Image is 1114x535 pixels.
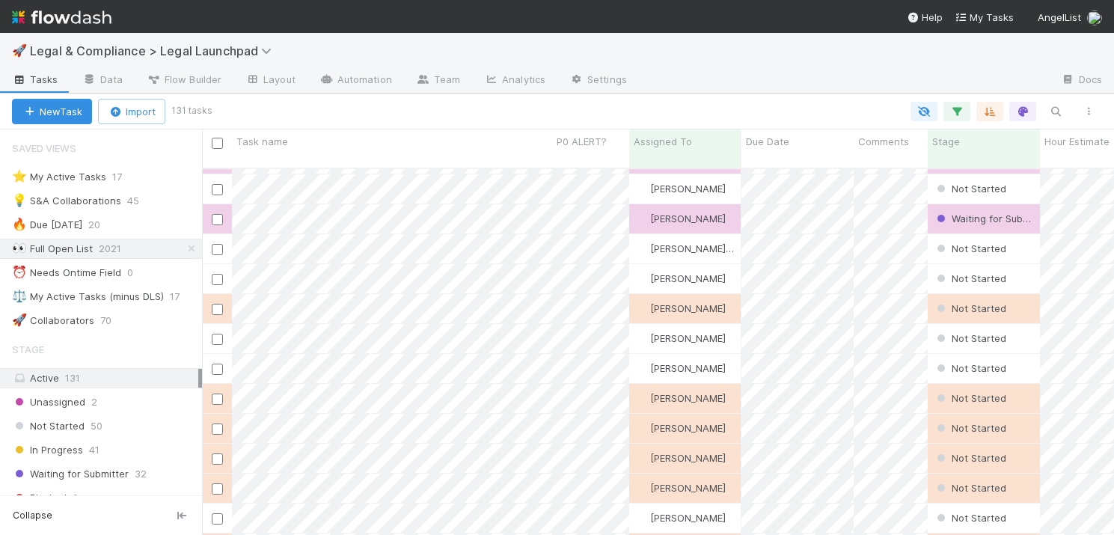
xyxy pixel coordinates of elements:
a: Analytics [472,69,557,93]
a: Settings [557,69,639,93]
span: 🔥 [12,218,27,230]
input: Toggle Row Selected [212,513,223,525]
span: Legal & Compliance > Legal Launchpad [30,43,279,58]
div: Not Started [934,450,1006,465]
img: logo-inverted-e16ddd16eac7371096b0.svg [12,4,111,30]
span: 45 [127,192,154,210]
div: Not Started [934,181,1006,196]
span: ⚖️ [12,290,27,302]
span: In Progress [12,441,83,459]
span: Not Started [934,332,1006,344]
span: 17 [170,287,195,306]
span: [PERSON_NAME] [650,272,726,284]
div: Not Started [934,331,1006,346]
span: AngelList [1038,11,1081,23]
span: Not Started [934,272,1006,284]
span: Waiting for Submitter [934,213,1050,224]
span: Not Started [934,242,1006,254]
img: avatar_cd087ddc-540b-4a45-9726-71183506ed6a.png [636,362,648,374]
span: Not Started [934,392,1006,404]
span: ⭐ [12,170,27,183]
div: Not Started [934,361,1006,376]
span: Not Started [934,362,1006,374]
input: Toggle Row Selected [212,274,223,285]
input: Toggle Row Selected [212,364,223,375]
span: Saved Views [12,133,76,163]
span: My Tasks [955,11,1014,23]
span: Not Started [934,302,1006,314]
div: Needs Ontime Field [12,263,121,282]
input: Toggle Row Selected [212,244,223,255]
a: Docs [1049,69,1114,93]
img: avatar_cd087ddc-540b-4a45-9726-71183506ed6a.png [636,482,648,494]
span: 2 [91,393,97,412]
div: Not Started [934,480,1006,495]
span: 0 [73,489,79,507]
span: Not Started [934,512,1006,524]
span: Assigned To [634,134,692,149]
span: Hour Estimate [1044,134,1110,149]
div: Not Started [934,421,1006,435]
input: Toggle Row Selected [212,214,223,225]
small: 131 tasks [171,104,212,117]
div: [PERSON_NAME] [635,211,726,226]
span: [PERSON_NAME] [650,302,726,314]
a: Layout [233,69,307,93]
span: [PERSON_NAME] [650,422,726,434]
div: Active [12,369,198,388]
img: avatar_b5be9b1b-4537-4870-b8e7-50cc2287641b.png [636,183,648,195]
div: [PERSON_NAME] [635,181,726,196]
div: [PERSON_NAME] Bridge [635,241,734,256]
span: Stage [932,134,960,149]
div: Due [DATE] [12,215,82,234]
span: 131 [65,372,80,384]
span: Flow Builder [147,72,221,87]
div: [PERSON_NAME] [635,510,726,525]
img: avatar_cd087ddc-540b-4a45-9726-71183506ed6a.png [636,332,648,344]
span: Unassigned [12,393,85,412]
span: 👀 [12,242,27,254]
span: [PERSON_NAME] [650,452,726,464]
span: Comments [858,134,909,149]
div: Collaborators [12,311,94,330]
span: Not Started [934,422,1006,434]
input: Toggle Row Selected [212,424,223,435]
span: Task name [236,134,288,149]
span: [PERSON_NAME] [650,183,726,195]
span: [PERSON_NAME] [650,512,726,524]
span: 50 [91,417,102,435]
div: My Active Tasks (minus DLS) [12,287,164,306]
div: Not Started [934,301,1006,316]
span: 0 [127,263,148,282]
span: Collapse [13,509,52,522]
img: avatar_cd087ddc-540b-4a45-9726-71183506ed6a.png [636,452,648,464]
span: Blocked [12,489,67,507]
div: Not Started [934,241,1006,256]
img: avatar_0b1dbcb8-f701-47e0-85bc-d79ccc0efe6c.png [636,213,648,224]
div: [PERSON_NAME] [635,450,726,465]
span: [PERSON_NAME] [650,213,726,224]
a: My Tasks [955,10,1014,25]
span: Tasks [12,72,58,87]
a: Automation [307,69,404,93]
span: ⏰ [12,266,27,278]
button: NewTask [12,99,92,124]
a: Data [70,69,135,93]
div: My Active Tasks [12,168,106,186]
a: Team [404,69,472,93]
span: 17 [112,168,137,186]
img: avatar_b5be9b1b-4537-4870-b8e7-50cc2287641b.png [636,302,648,314]
a: Flow Builder [135,69,233,93]
div: [PERSON_NAME] [635,391,726,406]
span: [PERSON_NAME] [650,482,726,494]
span: 🚀 [12,44,27,57]
span: [PERSON_NAME] Bridge [650,242,759,254]
span: 70 [100,311,126,330]
span: Waiting for Submitter [12,465,129,483]
input: Toggle Row Selected [212,184,223,195]
span: Not Started [934,183,1006,195]
span: 🚀 [12,314,27,326]
img: avatar_4038989c-07b2-403a-8eae-aaaab2974011.png [636,242,648,254]
img: avatar_ba76ddef-3fd0-4be4-9bc3-126ad567fcd5.png [636,422,648,434]
div: [PERSON_NAME] [635,480,726,495]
